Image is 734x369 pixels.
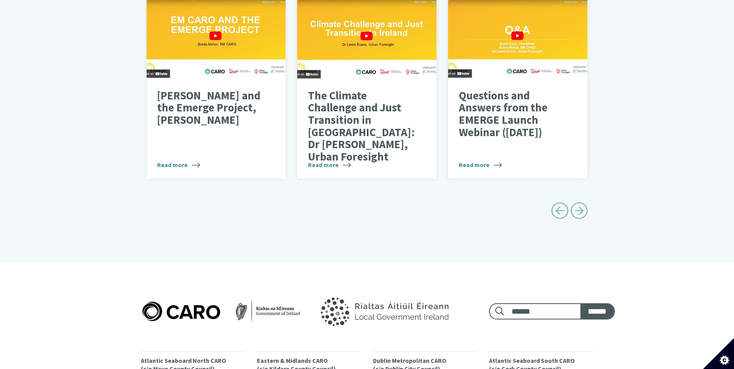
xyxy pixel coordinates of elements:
[303,287,464,336] img: Government of Ireland logo
[157,160,200,169] span: Read more
[308,90,414,163] p: The Climate Challenge and Just Transition in [GEOGRAPHIC_DATA]: Dr [PERSON_NAME], Urban Foresight
[551,199,568,225] a: Previous page
[308,160,351,169] span: Read more
[459,160,502,169] span: Read more
[459,90,565,139] p: Questions and Answers from the EMERGE Launch Webinar ([DATE])
[157,90,263,126] p: [PERSON_NAME] and the Emerge Project, [PERSON_NAME]
[703,338,734,369] button: Set cookie preferences
[141,300,302,323] img: Caro logo
[570,199,588,225] a: Next page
